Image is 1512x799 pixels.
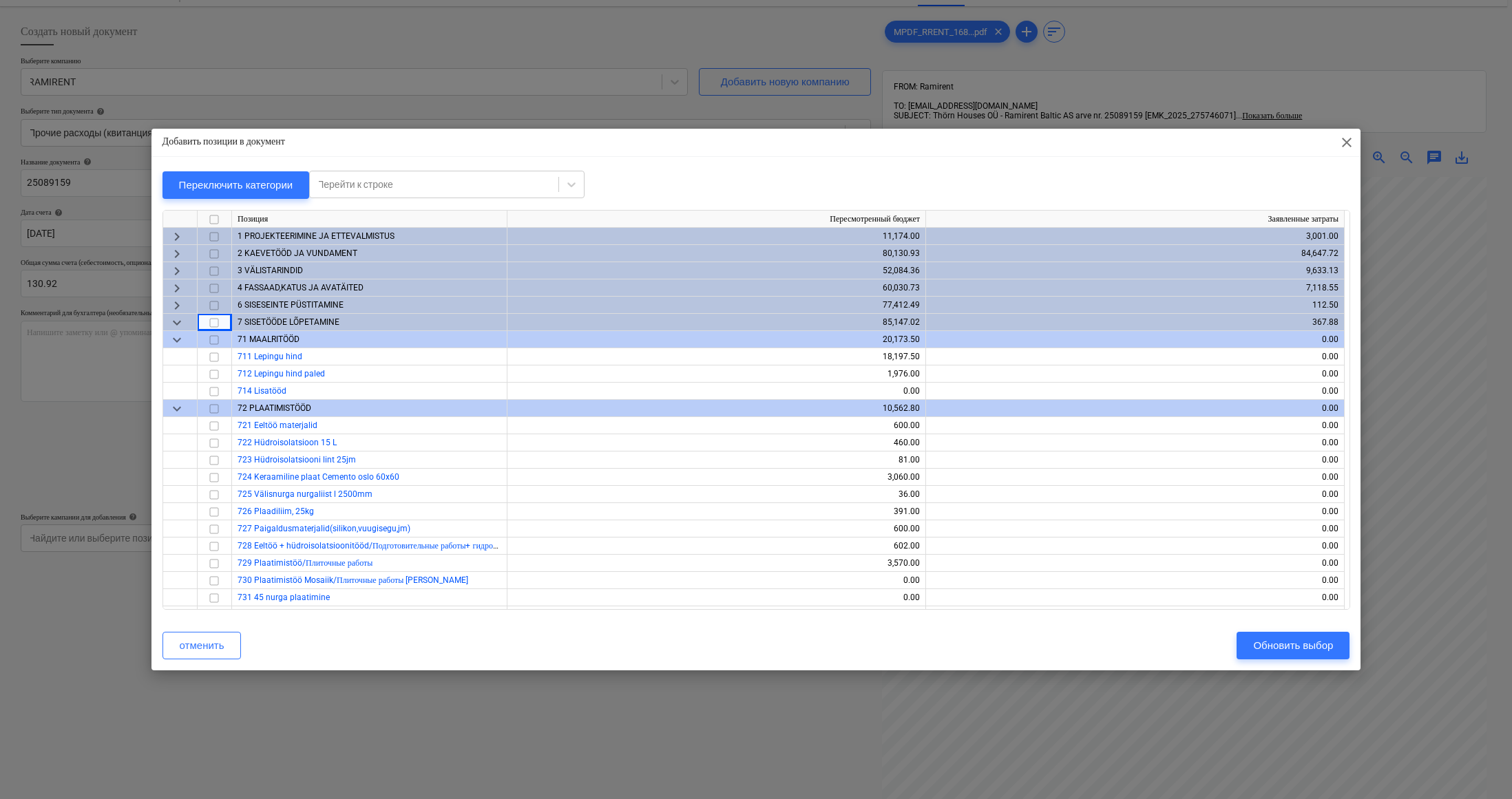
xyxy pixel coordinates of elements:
div: 7,118.55 [932,279,1338,297]
div: Заявленные затраты [926,211,1345,228]
span: 7 SISETÖÖDE LÕPETAMINE [238,317,339,327]
button: отменить [162,632,242,659]
span: 1 PROJEKTEERIMINE JA ETTEVALMISTUS [238,231,395,241]
div: 600.00 [513,417,920,434]
span: keyboard_arrow_right [169,263,185,279]
button: Обновить выбор [1237,632,1350,659]
div: 0.00 [932,451,1338,469]
span: 6 SISESEINTE PÜSTITAMINE [238,300,344,310]
a: 729 Plaatimistöö/Плиточные работы [238,558,372,568]
div: 0.00 [932,503,1338,520]
span: 3 VÄLISTARINDID [238,266,303,275]
div: 0.00 [932,469,1338,486]
div: 231.20 [513,606,920,624]
a: 714 Lisatööd [238,386,286,396]
div: 391.00 [513,503,920,520]
a: 711 Lepingu hind [238,352,302,361]
div: 112.50 [932,297,1338,314]
div: 80,130.93 [513,245,920,262]
div: 0.00 [932,434,1338,451]
div: 0.00 [932,348,1338,365]
span: 4 FASSAAD,KATUS JA AVATÄITED [238,283,364,292]
div: 602.00 [513,537,920,555]
div: 3,570.00 [513,555,920,572]
div: 18,197.50 [513,348,920,365]
div: 367.88 [932,314,1338,331]
div: 3,001.00 [932,228,1338,245]
div: Переключить категории [179,176,293,194]
div: 60,030.73 [513,279,920,297]
div: Позиция [232,211,507,228]
div: 0.00 [932,537,1338,555]
a: 727 Paigaldusmaterjalid(silikon,vuugisegu,jm) [238,524,410,533]
span: keyboard_arrow_right [169,228,185,245]
span: keyboard_arrow_right [169,280,185,297]
p: Добавить позиции в документ [162,134,285,149]
div: 0.00 [932,331,1338,348]
div: 0.00 [513,383,920,400]
div: Пересмотренный бюджет [507,211,926,228]
div: 0.00 [932,589,1338,606]
span: keyboard_arrow_down [169,315,185,331]
div: 84,647.72 [932,245,1338,262]
a: 712 Lepingu hind paled [238,369,325,379]
div: 11,174.00 [513,228,920,245]
div: Обновить выбор [1253,637,1333,654]
button: Переключить категории [162,171,310,199]
a: 722 Hüdroisolatsioon 15 L [238,438,337,447]
div: 0.00 [932,606,1338,624]
span: 730 Plaatimistöö Mosaiik/Плиточные работы Мозаика [238,575,468,585]
a: 725 Välisnurga nurgaliist l 2500mm [238,489,372,499]
a: 726 Plaadiliim, 25kg [238,507,314,516]
a: 731 45 nurga plaatimine [238,593,330,602]
div: 0.00 [513,589,920,606]
div: 0.00 [932,417,1338,434]
div: 52,084.36 [513,262,920,279]
div: 81.00 [513,451,920,469]
span: keyboard_arrow_down [169,401,185,417]
div: 9,633.13 [932,262,1338,279]
div: 1,976.00 [513,365,920,383]
div: 0.00 [932,365,1338,383]
div: 460.00 [513,434,920,451]
span: 2 KAEVETÖÖD JA VUNDAMENT [238,248,357,258]
div: 0.00 [932,400,1338,417]
div: 0.00 [932,383,1338,400]
span: close [1338,134,1355,151]
div: 77,412.49 [513,297,920,314]
a: 730 Plaatimistöö Mosaiik/Плиточные работы [PERSON_NAME] [238,575,468,585]
div: 0.00 [513,572,920,589]
div: 0.00 [932,486,1338,503]
div: 3,060.00 [513,469,920,486]
a: 723 Hüdroisolatsiooni lint 25jm [238,455,356,465]
span: keyboard_arrow_right [169,297,185,314]
div: 600.00 [513,520,920,537]
div: 10,562.80 [513,400,920,417]
div: 36.00 [513,486,920,503]
a: 721 Eeltöö materjalid [238,420,317,430]
div: 0.00 [932,520,1338,537]
a: 724 Keraamiline plaat Cemento oslo 60x60 [238,472,399,482]
div: отменить [180,637,224,654]
span: 71 MAALRITÖÖD [238,334,300,344]
span: keyboard_arrow_down [169,332,185,348]
div: 0.00 [932,555,1338,572]
span: keyboard_arrow_right [169,246,185,262]
div: 85,147.02 [513,314,920,331]
span: 72 PLAATIMISTÖÖD [238,403,311,413]
div: 0.00 [932,572,1338,589]
a: 728 Eeltöö + hüdroisolatsioonitööd/Подготовительные работы+ гидроизоляция [238,541,525,551]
